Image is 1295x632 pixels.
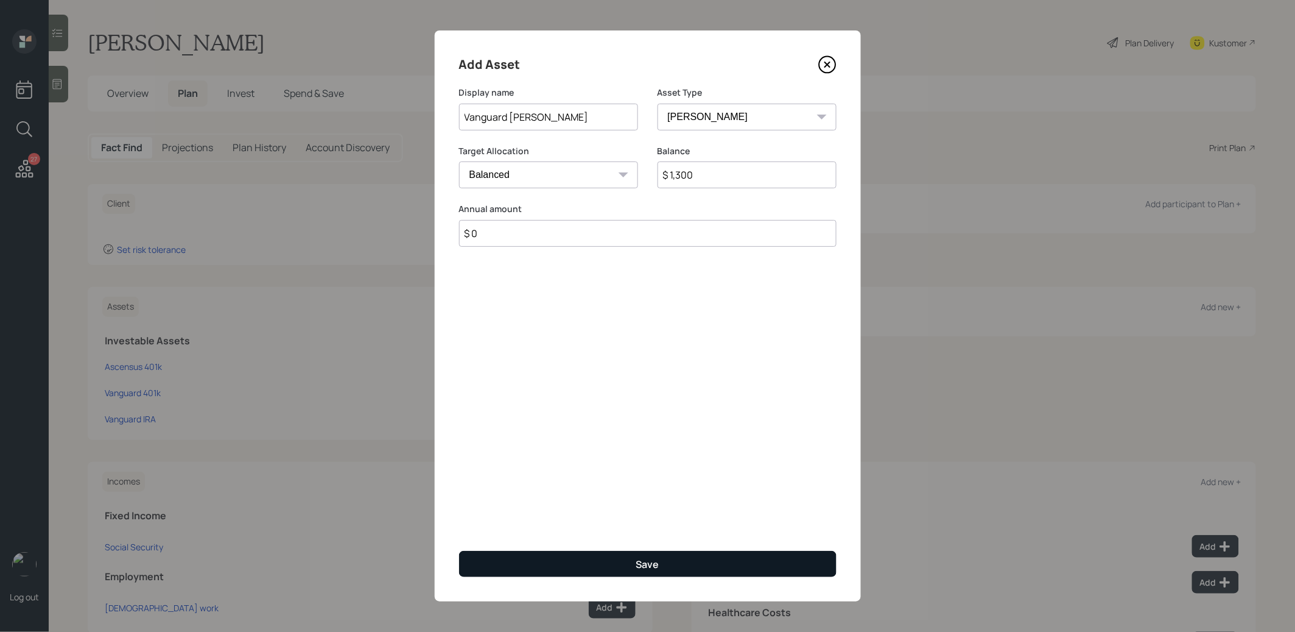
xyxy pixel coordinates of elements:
button: Save [459,551,837,577]
label: Asset Type [658,87,837,99]
label: Balance [658,145,837,157]
div: Save [636,558,659,571]
label: Display name [459,87,638,99]
label: Annual amount [459,203,837,215]
label: Target Allocation [459,145,638,157]
h4: Add Asset [459,55,521,74]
